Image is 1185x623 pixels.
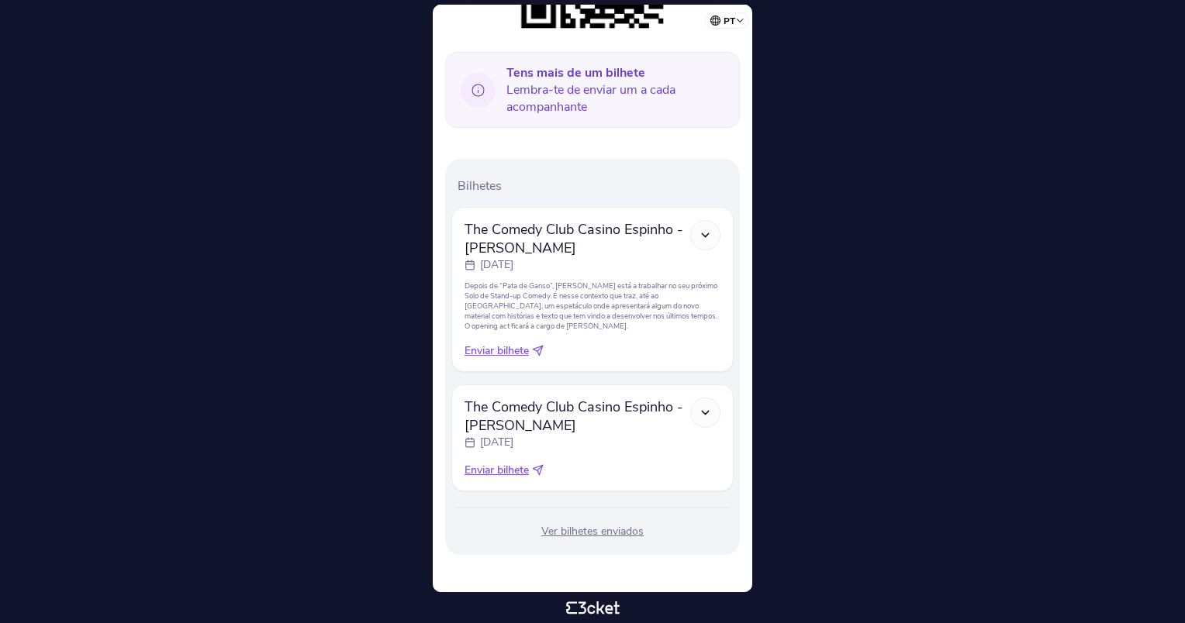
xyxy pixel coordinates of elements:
[465,463,529,478] span: Enviar bilhete
[506,64,727,115] span: Lembra-te de enviar um a cada acompanhante
[465,398,690,435] span: The Comedy Club Casino Espinho - [PERSON_NAME]
[480,257,513,273] p: [DATE]
[506,64,645,81] b: Tens mais de um bilhete
[480,435,513,450] p: [DATE]
[465,343,529,359] span: Enviar bilhete
[451,524,734,539] div: Ver bilhetes enviados
[458,177,734,194] p: Bilhetes
[465,281,720,331] p: Depois de “Pata de Ganso”, [PERSON_NAME] está a trabalhar no seu próximo Solo de Stand-up Comedy....
[465,220,690,257] span: The Comedy Club Casino Espinho - [PERSON_NAME]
